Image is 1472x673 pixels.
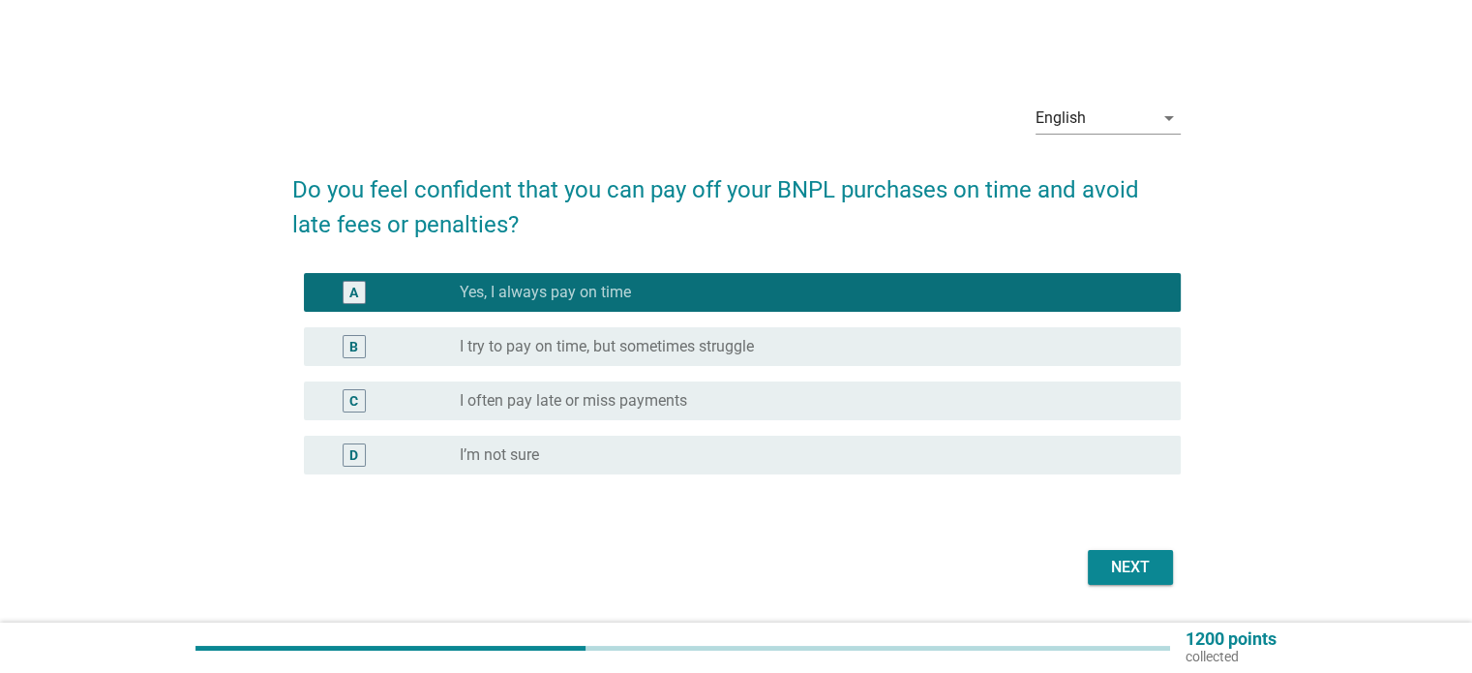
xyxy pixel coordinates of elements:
[349,283,358,303] div: A
[1186,630,1277,648] p: 1200 points
[1088,550,1173,585] button: Next
[1157,107,1181,130] i: arrow_drop_down
[349,337,358,357] div: B
[460,445,539,465] label: I’m not sure
[460,391,687,411] label: I often pay late or miss payments
[292,153,1181,242] h2: Do you feel confident that you can pay off your BNPL purchases on time and avoid late fees or pen...
[349,445,358,466] div: D
[1103,556,1157,579] div: Next
[349,391,358,412] div: C
[1186,648,1277,665] p: collected
[1036,109,1086,127] div: English
[460,283,631,302] label: Yes, I always pay on time
[460,337,754,356] label: I try to pay on time, but sometimes struggle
